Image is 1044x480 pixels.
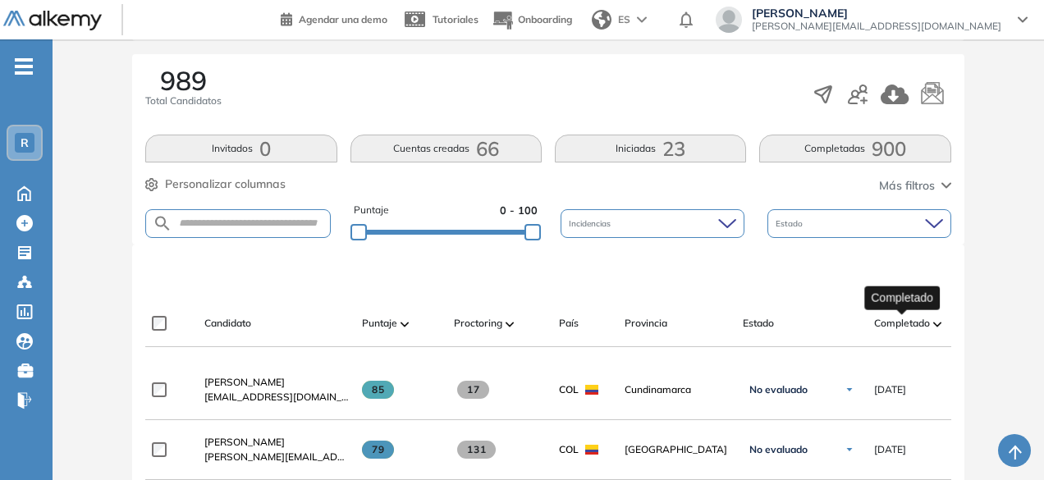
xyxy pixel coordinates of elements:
span: País [559,316,579,331]
a: [PERSON_NAME] [204,435,349,450]
span: 85 [362,381,394,399]
span: Personalizar columnas [165,176,286,193]
span: No evaluado [749,443,808,456]
span: COL [559,442,579,457]
img: SEARCH_ALT [153,213,172,234]
img: [missing "en.ARROW_ALT" translation] [401,322,409,327]
span: ES [618,12,630,27]
button: Personalizar columnas [145,176,286,193]
span: 17 [457,381,489,399]
div: Completado [864,286,940,309]
span: Onboarding [518,13,572,25]
div: Estado [767,209,951,238]
img: COL [585,445,598,455]
span: Puntaje [354,203,389,218]
span: [PERSON_NAME] [204,436,285,448]
button: Cuentas creadas66 [350,135,542,162]
div: Incidencias [561,209,744,238]
button: Onboarding [492,2,572,38]
img: Ícono de flecha [845,445,854,455]
span: Agendar una demo [299,13,387,25]
img: world [592,10,611,30]
span: Candidato [204,316,251,331]
span: 0 - 100 [500,203,538,218]
span: 79 [362,441,394,459]
span: [EMAIL_ADDRESS][DOMAIN_NAME] [204,390,349,405]
span: Estado [743,316,774,331]
a: Agendar una demo [281,8,387,28]
span: [PERSON_NAME][EMAIL_ADDRESS][DOMAIN_NAME] [204,450,349,464]
span: Puntaje [362,316,397,331]
span: [PERSON_NAME] [204,376,285,388]
span: [PERSON_NAME][EMAIL_ADDRESS][DOMAIN_NAME] [752,20,1001,33]
span: Estado [776,217,806,230]
span: Más filtros [879,177,935,194]
span: [GEOGRAPHIC_DATA] [625,442,730,457]
span: [PERSON_NAME] [752,7,1001,20]
span: Total Candidatos [145,94,222,108]
span: No evaluado [749,383,808,396]
span: Tutoriales [433,13,478,25]
span: 131 [457,441,496,459]
a: [PERSON_NAME] [204,375,349,390]
i: - [15,65,33,68]
img: COL [585,385,598,395]
button: Completadas900 [759,135,950,162]
span: Incidencias [569,217,614,230]
span: Completado [874,316,930,331]
button: Invitados0 [145,135,337,162]
button: Iniciadas23 [555,135,746,162]
span: [DATE] [874,442,906,457]
span: Provincia [625,316,667,331]
button: Más filtros [879,177,951,194]
span: [DATE] [874,382,906,397]
img: [missing "en.ARROW_ALT" translation] [506,322,514,327]
span: Cundinamarca [625,382,730,397]
span: R [21,136,29,149]
span: Proctoring [454,316,502,331]
img: arrow [637,16,647,23]
span: 989 [160,67,207,94]
span: COL [559,382,579,397]
img: Logo [3,11,102,31]
img: Ícono de flecha [845,385,854,395]
img: [missing "en.ARROW_ALT" translation] [933,322,941,327]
